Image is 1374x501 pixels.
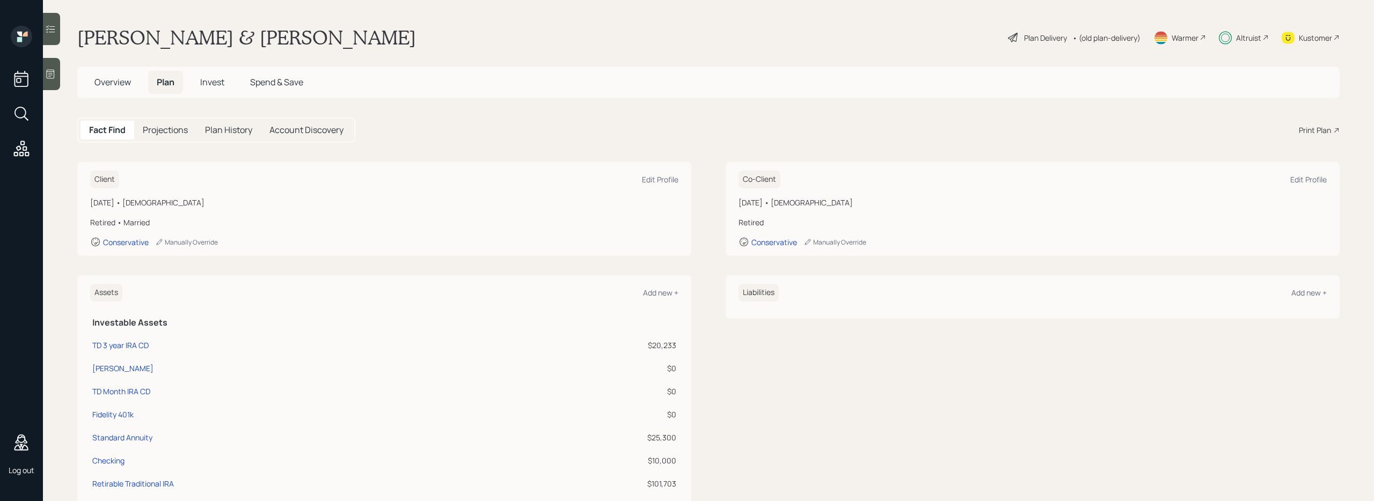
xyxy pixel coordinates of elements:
div: Kustomer [1299,32,1332,43]
span: Invest [200,76,224,88]
div: TD Month IRA CD [92,386,150,397]
div: $0 [514,386,676,397]
div: Retirable Traditional IRA [92,478,174,489]
span: Overview [94,76,131,88]
h6: Liabilities [739,284,779,301]
div: Retired [739,217,1327,228]
div: Edit Profile [642,174,678,185]
span: Spend & Save [250,76,303,88]
span: Plan [157,76,174,88]
h6: Co-Client [739,171,780,188]
div: Conservative [103,237,149,247]
h5: Projections [143,125,188,135]
div: Manually Override [155,238,218,247]
div: $10,000 [514,455,676,466]
div: TD 3 year IRA CD [92,340,149,351]
h5: Investable Assets [92,318,676,328]
div: Manually Override [803,238,866,247]
div: Conservative [751,237,797,247]
div: Print Plan [1299,124,1331,136]
div: $101,703 [514,478,676,489]
h6: Client [90,171,119,188]
div: $0 [514,409,676,420]
div: [DATE] • [DEMOGRAPHIC_DATA] [739,197,1327,208]
h5: Account Discovery [269,125,343,135]
h5: Fact Find [89,125,126,135]
div: Add new + [1291,288,1327,298]
div: Add new + [643,288,678,298]
div: • (old plan-delivery) [1072,32,1141,43]
div: $25,300 [514,432,676,443]
div: $20,233 [514,340,676,351]
div: Altruist [1236,32,1261,43]
div: Plan Delivery [1024,32,1067,43]
div: Log out [9,465,34,475]
div: [DATE] • [DEMOGRAPHIC_DATA] [90,197,678,208]
div: Fidelity 401k [92,409,134,420]
h6: Assets [90,284,122,301]
h1: [PERSON_NAME] & [PERSON_NAME] [77,26,416,49]
div: Warmer [1172,32,1198,43]
div: [PERSON_NAME] [92,363,154,374]
h5: Plan History [205,125,252,135]
div: $0 [514,363,676,374]
div: Checking [92,455,125,466]
div: Edit Profile [1290,174,1327,185]
div: Retired • Married [90,217,678,228]
div: Standard Annuity [92,432,152,443]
